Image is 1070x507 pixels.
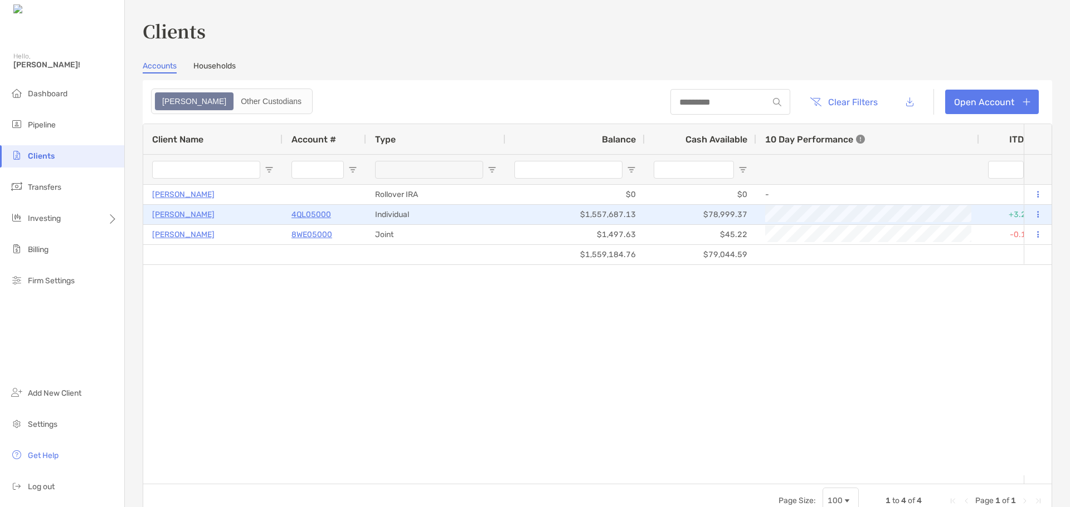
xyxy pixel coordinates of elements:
[979,225,1046,244] div: -0.15%
[886,496,891,505] span: 1
[645,245,756,264] div: $79,044.59
[151,88,313,114] div: segmented control
[901,496,906,505] span: 4
[10,149,23,162] img: clients icon
[505,225,645,244] div: $1,497.63
[1009,134,1037,145] div: ITD
[375,134,396,145] span: Type
[28,420,57,429] span: Settings
[645,185,756,204] div: $0
[765,124,865,154] div: 10 Day Performance
[995,496,1000,505] span: 1
[28,89,67,99] span: Dashboard
[28,388,81,398] span: Add New Client
[779,496,816,505] div: Page Size:
[291,161,344,179] input: Account # Filter Input
[28,120,56,130] span: Pipeline
[10,180,23,193] img: transfers icon
[265,165,274,174] button: Open Filter Menu
[801,90,886,114] button: Clear Filters
[602,134,636,145] span: Balance
[828,496,843,505] div: 100
[366,225,505,244] div: Joint
[988,161,1024,179] input: ITD Filter Input
[152,161,260,179] input: Client Name Filter Input
[28,214,61,223] span: Investing
[908,496,915,505] span: of
[685,134,747,145] span: Cash Available
[152,228,215,242] a: [PERSON_NAME]
[892,496,899,505] span: to
[10,117,23,131] img: pipeline icon
[10,211,23,224] img: investing icon
[1020,496,1029,505] div: Next Page
[505,185,645,204] div: $0
[765,185,970,204] div: -
[348,165,357,174] button: Open Filter Menu
[505,205,645,224] div: $1,557,687.13
[152,188,215,201] a: [PERSON_NAME]
[10,86,23,100] img: dashboard icon
[975,496,994,505] span: Page
[962,496,971,505] div: Previous Page
[979,205,1046,224] div: +3.28%
[28,276,75,286] span: Firm Settings
[366,205,505,224] div: Individual
[10,273,23,287] img: firm-settings icon
[10,242,23,255] img: billing icon
[917,496,922,505] span: 4
[13,4,61,15] img: Zoe Logo
[143,61,177,73] a: Accounts
[28,451,59,460] span: Get Help
[1002,496,1009,505] span: of
[627,165,636,174] button: Open Filter Menu
[10,417,23,430] img: settings icon
[28,183,61,192] span: Transfers
[773,98,781,106] img: input icon
[10,386,23,399] img: add_new_client icon
[488,165,497,174] button: Open Filter Menu
[10,479,23,493] img: logout icon
[28,245,48,254] span: Billing
[152,134,203,145] span: Client Name
[949,496,957,505] div: First Page
[235,93,308,109] div: Other Custodians
[645,205,756,224] div: $78,999.37
[156,93,232,109] div: Zoe
[505,245,645,264] div: $1,559,184.76
[654,161,734,179] input: Cash Available Filter Input
[645,225,756,244] div: $45.22
[514,161,622,179] input: Balance Filter Input
[979,185,1046,204] div: 0%
[152,208,215,221] a: [PERSON_NAME]
[143,18,1052,43] h3: Clients
[28,482,55,491] span: Log out
[1034,496,1043,505] div: Last Page
[366,185,505,204] div: Rollover IRA
[291,134,336,145] span: Account #
[193,61,236,73] a: Households
[1011,496,1016,505] span: 1
[291,208,331,221] a: 4QL05000
[738,165,747,174] button: Open Filter Menu
[13,60,118,70] span: [PERSON_NAME]!
[945,90,1039,114] a: Open Account
[10,448,23,461] img: get-help icon
[291,228,332,242] a: 8WE05000
[28,151,55,161] span: Clients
